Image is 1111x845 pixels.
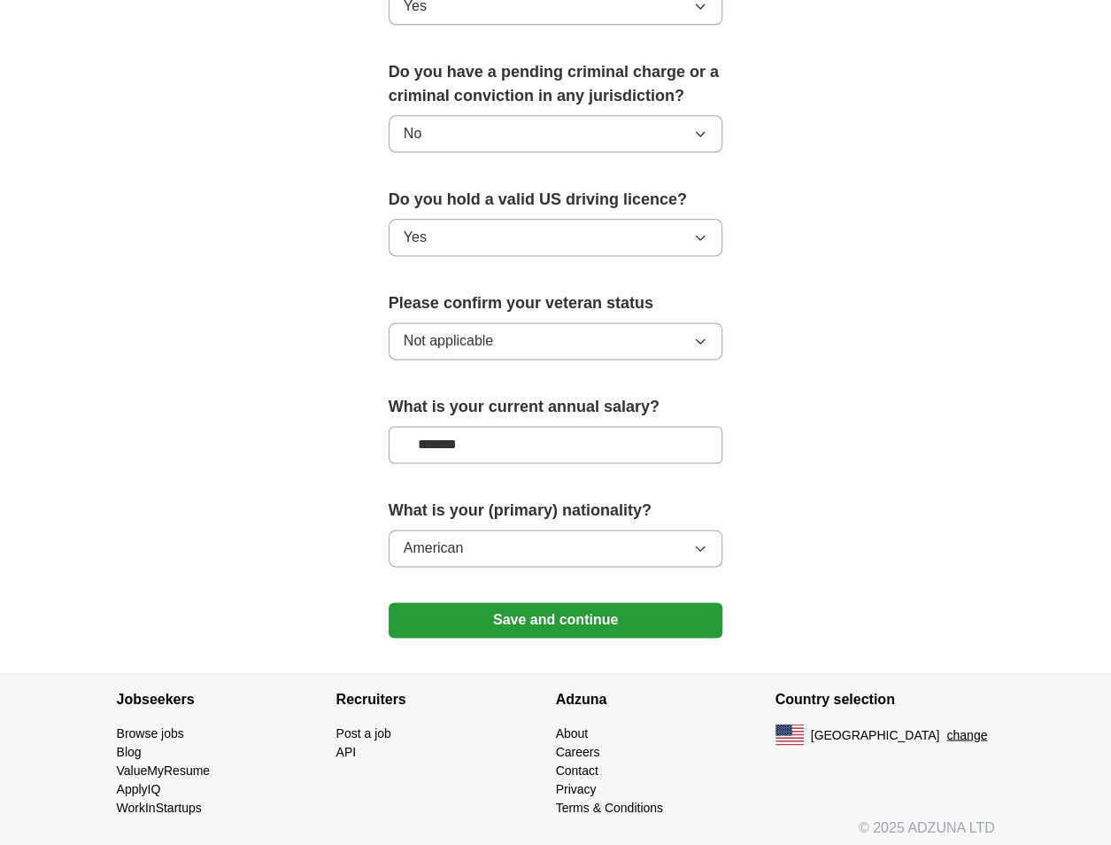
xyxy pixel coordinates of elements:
label: What is your current annual salary? [389,395,723,419]
a: Contact [556,763,598,777]
button: American [389,530,723,567]
button: No [389,115,723,152]
h4: Country selection [775,674,995,724]
a: Browse jobs [117,725,184,740]
img: US flag [775,724,804,745]
button: change [946,725,987,744]
a: Post a job [336,725,391,740]
button: Yes [389,219,723,256]
span: [GEOGRAPHIC_DATA] [811,725,940,744]
a: Privacy [556,781,597,795]
span: Not applicable [404,330,493,352]
button: Not applicable [389,322,723,360]
label: Do you hold a valid US driving licence? [389,188,723,212]
a: ApplyIQ [117,781,161,795]
a: API [336,744,357,758]
a: About [556,725,589,740]
a: WorkInStartups [117,800,202,814]
label: Do you have a pending criminal charge or a criminal conviction in any jurisdiction? [389,60,723,108]
button: Save and continue [389,602,723,638]
a: Terms & Conditions [556,800,663,814]
label: Please confirm your veteran status [389,291,723,315]
span: American [404,538,464,559]
label: What is your (primary) nationality? [389,499,723,523]
span: No [404,123,421,144]
span: Yes [404,227,427,248]
a: Blog [117,744,142,758]
a: ValueMyResume [117,763,211,777]
a: Careers [556,744,600,758]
